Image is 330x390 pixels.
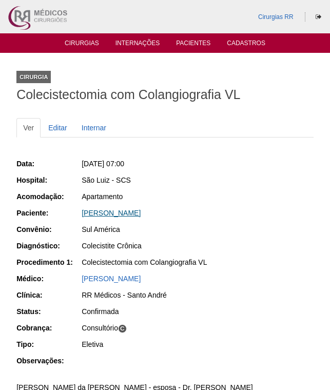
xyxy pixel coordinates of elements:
[16,339,81,349] div: Tipo:
[16,191,81,202] div: Acomodação:
[16,175,81,185] div: Hospital:
[118,324,127,333] span: C
[82,306,314,317] div: Confirmada
[82,323,314,333] div: Consultório
[316,14,321,20] i: Sair
[16,257,81,267] div: Procedimento 1:
[82,209,141,217] a: [PERSON_NAME]
[42,118,74,138] a: Editar
[16,88,314,101] h1: Colecistectomia com Colangiografia VL
[82,275,141,283] a: [PERSON_NAME]
[82,257,314,267] div: Colecistectomia com Colangiografia VL
[82,175,314,185] div: São Luiz - SCS
[115,40,160,50] a: Internações
[65,40,99,50] a: Cirurgias
[16,306,81,317] div: Status:
[16,241,81,251] div: Diagnóstico:
[82,160,124,168] span: [DATE] 07:00
[176,40,210,50] a: Pacientes
[82,191,314,202] div: Apartamento
[16,118,41,138] a: Ver
[75,118,113,138] a: Internar
[82,241,314,251] div: Colecistite Crônica
[16,208,81,218] div: Paciente:
[16,323,81,333] div: Cobrança:
[82,339,314,349] div: Eletiva
[16,71,51,83] div: Cirurgia
[227,40,265,50] a: Cadastros
[16,224,81,235] div: Convênio:
[16,159,81,169] div: Data:
[16,356,81,366] div: Observações:
[82,290,314,300] div: RR Médicos - Santo André
[16,274,81,284] div: Médico:
[16,290,81,300] div: Clínica:
[82,224,314,235] div: Sul América
[258,13,294,21] a: Cirurgias RR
